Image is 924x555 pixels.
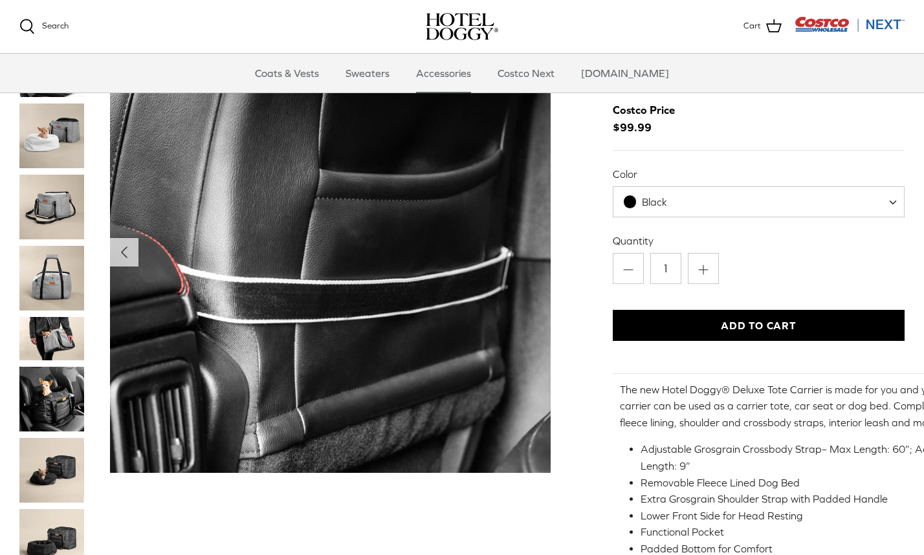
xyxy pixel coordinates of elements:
span: Black [642,196,667,208]
a: Thumbnail Link [19,246,84,310]
button: Previous [110,239,138,267]
button: Add to Cart [613,310,905,341]
img: Costco Next [795,16,905,32]
span: Black [613,186,905,217]
a: Accessories [404,54,483,92]
span: Black [613,195,694,209]
a: Show Gallery [110,32,551,473]
a: Thumbnail Link [19,175,84,239]
img: hoteldoggycom [426,13,498,40]
a: Thumbnail Link [19,317,84,360]
input: Quantity [650,253,681,284]
a: hoteldoggy.com hoteldoggycom [426,13,498,40]
label: Color [613,167,905,181]
a: Sweaters [334,54,401,92]
span: $99.99 [613,102,688,136]
a: Thumbnail Link [19,438,84,503]
a: Thumbnail Link [19,367,84,431]
div: Costco Price [613,102,675,119]
a: Coats & Vests [243,54,331,92]
a: Visit Costco Next [795,25,905,34]
a: [DOMAIN_NAME] [569,54,681,92]
a: Search [19,19,69,34]
a: Cart [743,18,782,35]
a: Costco Next [486,54,566,92]
span: Search [42,21,69,30]
label: Quantity [613,234,905,248]
a: Thumbnail Link [19,103,84,168]
span: Cart [743,19,761,33]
